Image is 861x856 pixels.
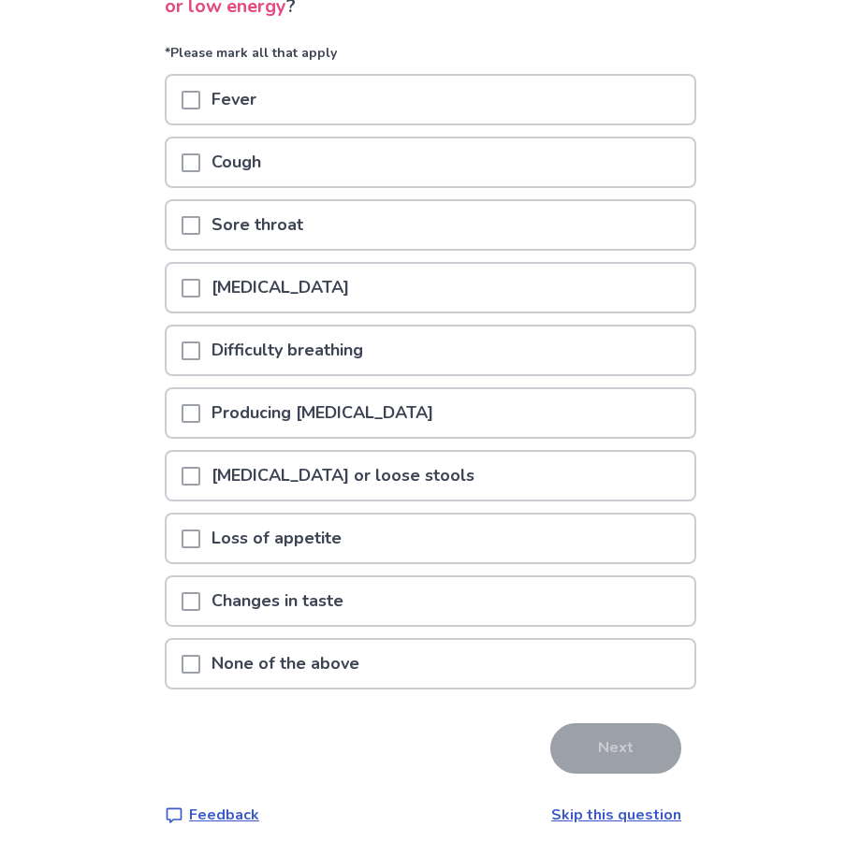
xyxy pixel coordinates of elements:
[165,43,696,74] p: *Please mark all that apply
[200,577,355,625] p: Changes in taste
[200,138,272,186] p: Cough
[200,76,268,123] p: Fever
[200,201,314,249] p: Sore throat
[550,723,681,774] button: Next
[189,804,259,826] p: Feedback
[200,264,360,312] p: [MEDICAL_DATA]
[165,804,259,826] a: Feedback
[200,640,371,688] p: None of the above
[200,389,445,437] p: Producing [MEDICAL_DATA]
[200,515,353,562] p: Loss of appetite
[551,805,681,825] a: Skip this question
[200,452,486,500] p: [MEDICAL_DATA] or loose stools
[200,326,374,374] p: Difficulty breathing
